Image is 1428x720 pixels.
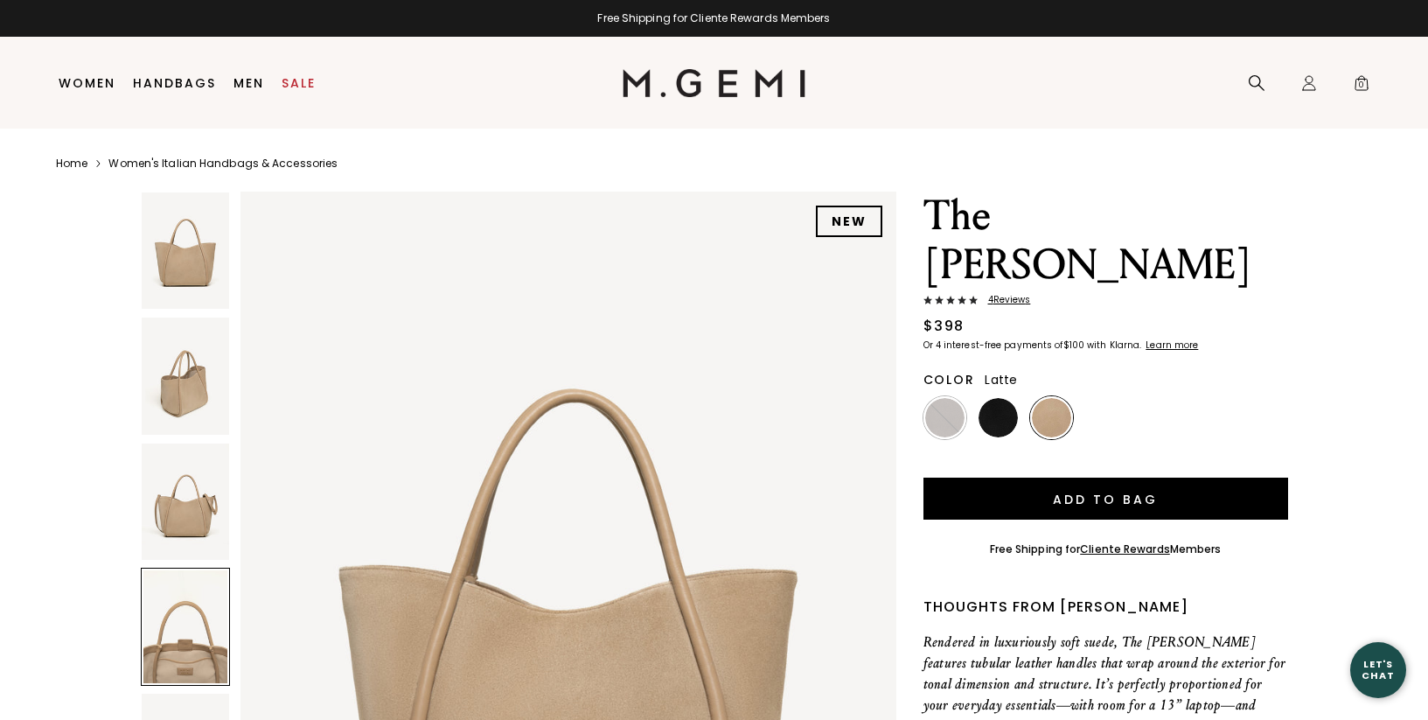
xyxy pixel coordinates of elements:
[985,371,1017,388] span: Latte
[923,192,1288,290] h1: The [PERSON_NAME]
[923,597,1288,618] div: Thoughts from [PERSON_NAME]
[990,542,1222,556] div: Free Shipping for Members
[1080,542,1170,556] a: Cliente Rewards
[1144,340,1198,351] a: Learn more
[923,339,1063,352] klarna-placement-style-body: Or 4 interest-free payments of
[816,206,882,237] div: NEW
[1353,78,1370,95] span: 0
[923,316,965,337] div: $398
[108,157,338,171] a: Women's Italian Handbags & Accessories
[1146,339,1198,352] klarna-placement-style-cta: Learn more
[282,76,316,90] a: Sale
[142,444,229,560] img: The Ursula Tote
[59,76,115,90] a: Women
[142,318,229,434] img: The Ursula Tote
[142,192,229,309] img: The Ursula Tote
[923,295,1288,309] a: 4Reviews
[133,76,216,90] a: Handbags
[1063,339,1084,352] klarna-placement-style-amount: $100
[923,478,1288,520] button: Add to Bag
[979,398,1018,437] img: Black
[978,295,1031,305] span: 4 Review s
[1087,339,1144,352] klarna-placement-style-body: with Klarna
[923,373,975,387] h2: Color
[56,157,87,171] a: Home
[1350,659,1406,681] div: Let's Chat
[1032,398,1071,437] img: Latte
[925,398,965,437] img: Chocolate
[233,76,264,90] a: Men
[623,69,805,97] img: M.Gemi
